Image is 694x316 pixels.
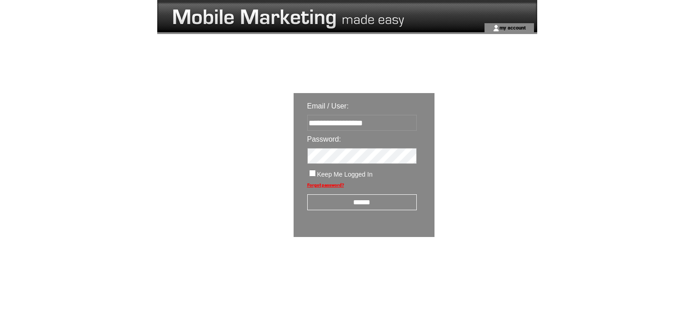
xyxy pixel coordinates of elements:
[317,171,373,178] span: Keep Me Logged In
[499,25,526,30] a: my account
[307,135,341,143] span: Password:
[461,260,506,271] img: transparent.png;jsessionid=0748FF94F3E69BC6EF8D30FAB684128C
[307,183,344,188] a: Forgot password?
[307,102,349,110] span: Email / User:
[493,25,499,32] img: account_icon.gif;jsessionid=0748FF94F3E69BC6EF8D30FAB684128C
